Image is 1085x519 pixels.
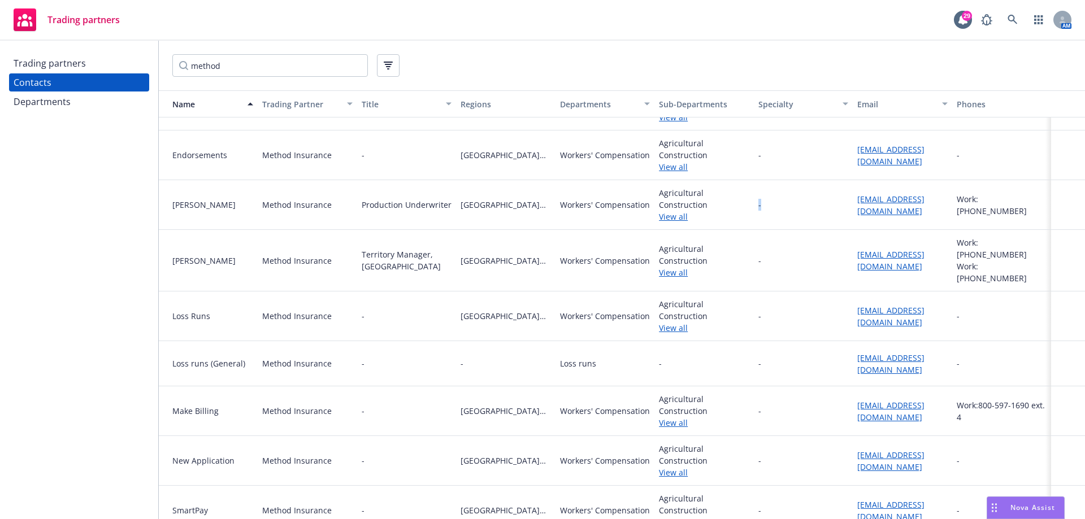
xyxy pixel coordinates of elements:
span: Construction [659,255,749,267]
div: Drag to move [987,497,1001,518]
a: View all [659,267,749,278]
div: - [362,455,364,466]
a: Search [1001,8,1024,31]
span: Agricultural [659,137,749,149]
input: Filter by keyword... [172,54,368,77]
div: Endorsements [172,149,253,161]
a: Switch app [1027,8,1050,31]
div: Loss Runs [172,310,253,322]
a: Report a Bug [975,8,998,31]
div: Workers' Compensation [560,199,650,211]
div: Work: [PHONE_NUMBER] [957,260,1047,284]
span: - [659,357,662,369]
span: Construction [659,405,749,417]
span: [GEOGRAPHIC_DATA][US_STATE] [461,455,550,466]
div: Method Insurance [262,405,332,417]
div: Workers' Compensation [560,455,650,466]
span: Agricultural [659,243,749,255]
div: Email [857,98,935,110]
div: Trading partners [14,54,86,72]
div: - [758,255,761,267]
a: [EMAIL_ADDRESS][DOMAIN_NAME] [857,194,925,216]
div: - [758,199,761,211]
div: Regions [461,98,550,110]
a: [EMAIL_ADDRESS][DOMAIN_NAME] [857,450,925,472]
div: - [957,455,960,466]
div: Work: [PHONE_NUMBER] [957,193,1047,217]
div: Title [362,98,439,110]
div: New Application [172,455,253,466]
button: Title [357,90,456,117]
div: Sub-Departments [659,98,749,110]
div: Method Insurance [262,310,332,322]
div: Name [163,98,241,110]
a: [EMAIL_ADDRESS][DOMAIN_NAME] [857,249,925,272]
div: Make Billing [172,405,253,417]
div: Contacts [14,73,51,91]
span: [GEOGRAPHIC_DATA][US_STATE] [461,405,550,417]
div: - [758,455,761,466]
div: Work: [PHONE_NUMBER] [957,237,1047,260]
div: - [957,357,960,369]
span: Trading partners [47,15,120,24]
span: Construction [659,310,749,322]
div: - [362,310,364,322]
div: 29 [962,11,972,21]
a: View all [659,322,749,334]
div: Workers' Compensation [560,255,650,267]
span: [GEOGRAPHIC_DATA][US_STATE] [461,310,550,322]
div: Loss runs [560,357,596,369]
div: Loss runs (General) [172,357,253,369]
div: - [362,357,364,369]
div: Work: 800-597-1690 ext. 4 [957,399,1047,423]
a: Trading partners [9,54,149,72]
div: Phones [957,98,1047,110]
a: View all [659,211,749,223]
span: - [461,357,550,369]
div: - [758,357,761,369]
a: [EMAIL_ADDRESS][DOMAIN_NAME] [857,400,925,422]
div: SmartPay [172,504,253,516]
div: Workers' Compensation [560,504,650,516]
span: Construction [659,149,749,161]
div: [PERSON_NAME] [172,255,253,267]
span: Agricultural [659,443,749,455]
span: Agricultural [659,298,749,310]
div: Production Underwriter [362,199,452,211]
div: Method Insurance [262,357,332,369]
div: Departments [14,93,71,111]
div: Workers' Compensation [560,405,650,417]
div: - [758,310,761,322]
div: - [758,504,761,516]
span: [GEOGRAPHIC_DATA][US_STATE] [461,504,550,516]
div: - [957,504,960,516]
div: Trading Partner [262,98,340,110]
span: Agricultural [659,393,749,405]
div: [PERSON_NAME] [172,199,253,211]
a: Trading partners [9,4,124,36]
a: Contacts [9,73,149,91]
button: Regions [456,90,555,117]
div: Method Insurance [262,504,332,516]
div: - [362,149,364,161]
span: [GEOGRAPHIC_DATA][US_STATE] [461,149,550,161]
span: Agricultural [659,187,749,199]
div: - [758,405,761,417]
span: Nova Assist [1010,503,1055,512]
span: Construction [659,504,749,516]
a: [EMAIL_ADDRESS][DOMAIN_NAME] [857,144,925,167]
div: Workers' Compensation [560,310,650,322]
button: Sub-Departments [654,90,753,117]
button: Departments [555,90,654,117]
div: - [758,149,761,161]
div: Workers' Compensation [560,149,650,161]
div: Method Insurance [262,149,332,161]
button: Nova Assist [987,496,1065,519]
span: [GEOGRAPHIC_DATA][US_STATE] [461,199,550,211]
a: View all [659,161,749,173]
button: Trading Partner [258,90,357,117]
button: Specialty [754,90,853,117]
div: - [362,405,364,417]
div: Territory Manager, [GEOGRAPHIC_DATA] [362,248,452,272]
